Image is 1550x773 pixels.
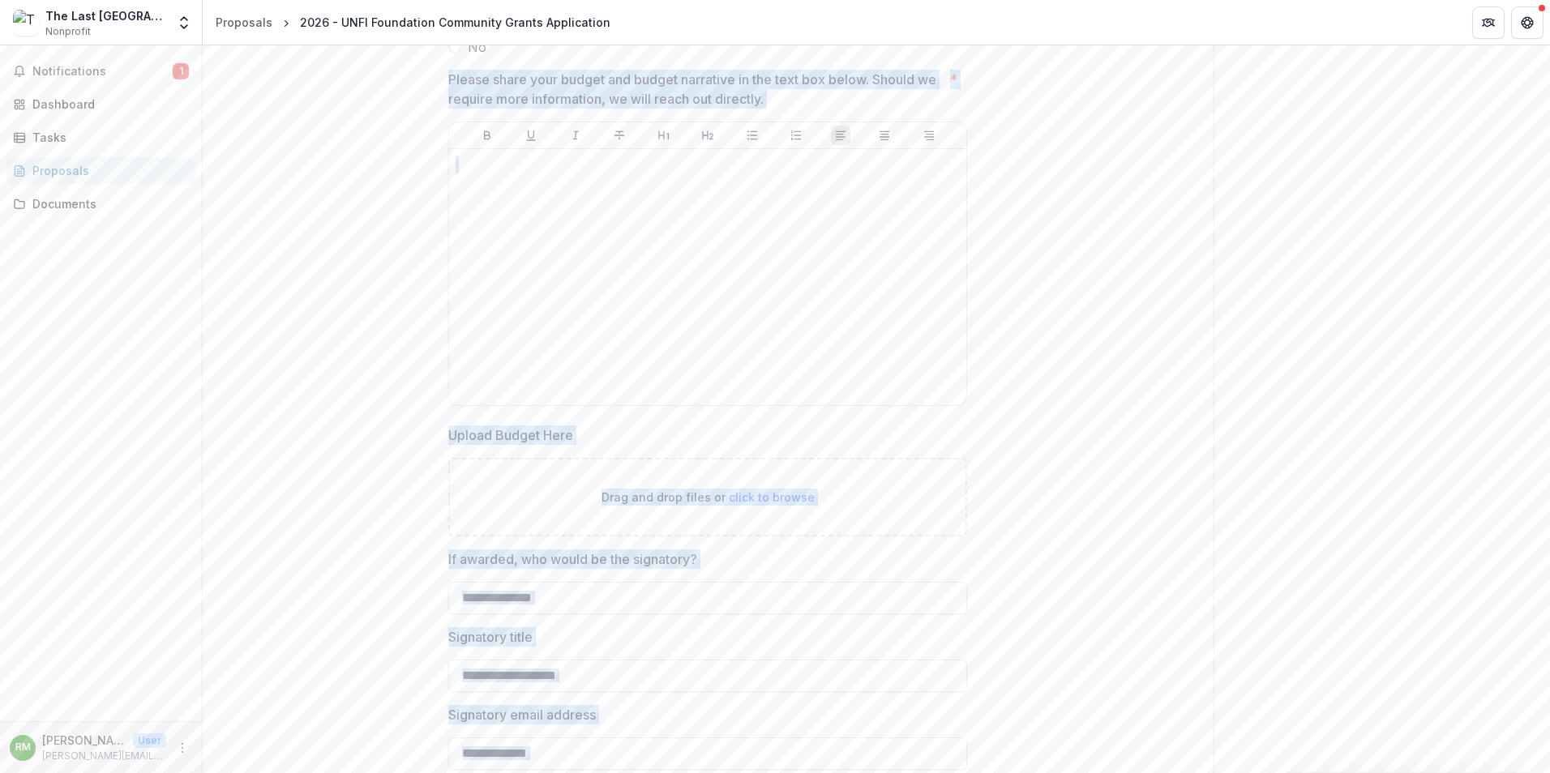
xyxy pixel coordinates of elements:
[216,14,272,31] div: Proposals
[654,126,674,145] button: Heading 1
[133,733,166,748] p: User
[45,24,91,39] span: Nonprofit
[468,37,486,57] span: No
[743,126,762,145] button: Bullet List
[729,490,815,504] span: click to browse
[610,126,629,145] button: Strike
[831,126,850,145] button: Align Left
[521,126,541,145] button: Underline
[448,627,533,647] p: Signatory title
[448,70,944,109] p: Please share your budget and budget narrative in the text box below. Should we require more infor...
[875,126,894,145] button: Align Center
[698,126,717,145] button: Heading 2
[1472,6,1505,39] button: Partners
[32,65,173,79] span: Notifications
[209,11,617,34] nav: breadcrumb
[173,738,192,758] button: More
[42,749,166,763] p: [PERSON_NAME][EMAIL_ADDRESS][DOMAIN_NAME]
[786,126,806,145] button: Ordered List
[32,195,182,212] div: Documents
[173,6,195,39] button: Open entity switcher
[602,489,815,506] p: Drag and drop files or
[477,126,497,145] button: Bold
[6,58,195,84] button: Notifications1
[448,705,596,724] p: Signatory email address
[173,63,189,79] span: 1
[42,732,126,749] p: [PERSON_NAME]
[6,91,195,117] a: Dashboard
[6,157,195,184] a: Proposals
[448,425,573,445] p: Upload Budget Here
[32,96,182,113] div: Dashboard
[13,10,39,36] img: The Last Green Valley
[15,742,31,753] div: Regan Miner
[1511,6,1544,39] button: Get Help
[6,124,195,151] a: Tasks
[566,126,585,145] button: Italicize
[300,14,610,31] div: 2026 - UNFI Foundation Community Grants Application
[6,190,195,217] a: Documents
[45,7,166,24] div: The Last [GEOGRAPHIC_DATA]
[32,129,182,146] div: Tasks
[32,162,182,179] div: Proposals
[448,549,697,569] p: If awarded, who would be the signatory?
[919,126,939,145] button: Align Right
[209,11,279,34] a: Proposals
